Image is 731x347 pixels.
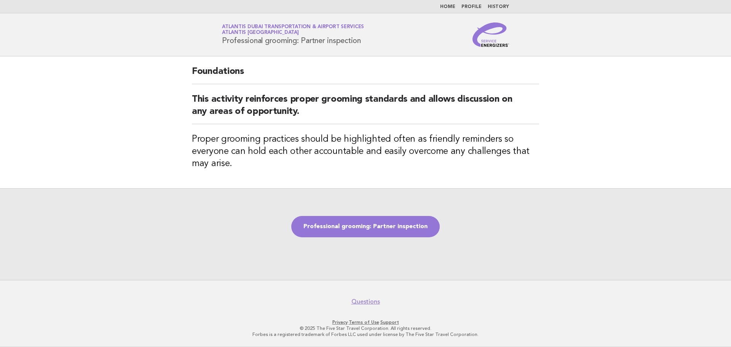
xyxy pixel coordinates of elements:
[132,319,599,325] p: · ·
[488,5,509,9] a: History
[222,25,364,45] h1: Professional grooming: Partner inspection
[222,24,364,35] a: Atlantis Dubai Transportation & Airport ServicesAtlantis [GEOGRAPHIC_DATA]
[472,22,509,47] img: Service Energizers
[349,320,379,325] a: Terms of Use
[222,30,299,35] span: Atlantis [GEOGRAPHIC_DATA]
[132,331,599,337] p: Forbes is a registered trademark of Forbes LLC used under license by The Five Star Travel Corpora...
[440,5,455,9] a: Home
[192,66,539,84] h2: Foundations
[192,133,539,170] h3: Proper grooming practices should be highlighted often as friendly reminders so everyone can hold ...
[461,5,482,9] a: Profile
[132,325,599,331] p: © 2025 The Five Star Travel Corporation. All rights reserved.
[192,93,539,124] h2: This activity reinforces proper grooming standards and allows discussion on any areas of opportun...
[332,320,348,325] a: Privacy
[351,298,380,305] a: Questions
[380,320,399,325] a: Support
[291,216,440,237] a: Professional grooming: Partner inspection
